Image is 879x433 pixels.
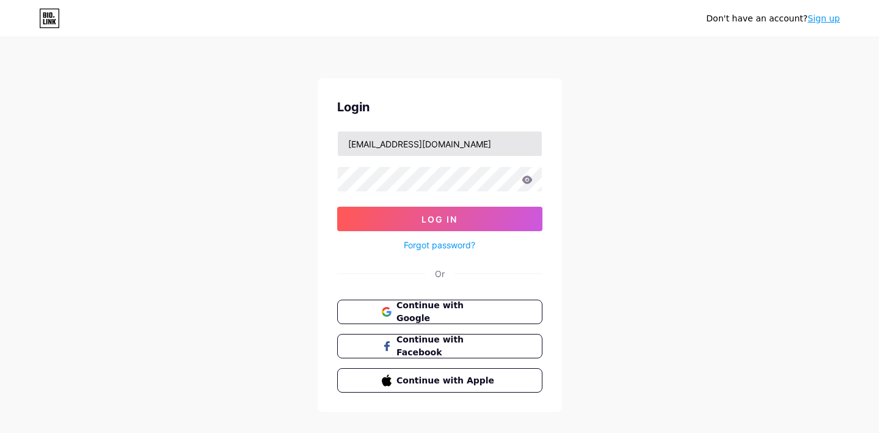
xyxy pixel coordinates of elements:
input: Username [338,131,542,156]
div: Or [435,267,445,280]
a: Forgot password? [404,239,475,251]
span: Continue with Google [396,299,497,325]
div: Login [337,98,542,116]
button: Continue with Facebook [337,334,542,358]
a: Sign up [808,13,840,23]
span: Log In [421,214,458,224]
div: Don't have an account? [706,12,840,25]
span: Continue with Apple [396,374,497,387]
span: Continue with Facebook [396,333,497,359]
button: Continue with Google [337,300,542,324]
button: Continue with Apple [337,368,542,393]
button: Log In [337,207,542,231]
